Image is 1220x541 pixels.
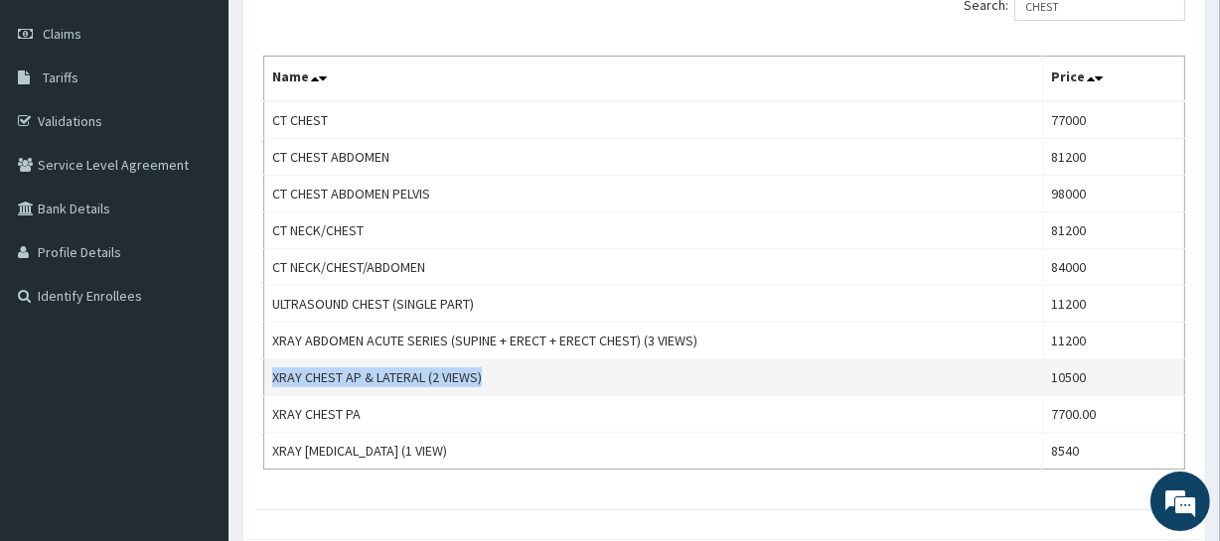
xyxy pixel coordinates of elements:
[264,249,1043,286] td: CT NECK/CHEST/ABDOMEN
[264,359,1043,396] td: XRAY CHEST AP & LATERAL (2 VIEWS)
[1043,323,1185,359] td: 11200
[10,343,379,413] textarea: Type your message and hit 'Enter'
[264,57,1043,102] th: Name
[326,10,374,58] div: Minimize live chat window
[1043,396,1185,433] td: 7700.00
[1043,57,1185,102] th: Price
[43,68,78,86] span: Tariffs
[264,139,1043,176] td: CT CHEST ABDOMEN
[264,286,1043,323] td: ULTRASOUND CHEST (SINGLE PART)
[264,176,1043,212] td: CT CHEST ABDOMEN PELVIS
[43,25,81,43] span: Claims
[1043,433,1185,470] td: 8540
[264,212,1043,249] td: CT NECK/CHEST
[1043,359,1185,396] td: 10500
[1043,286,1185,323] td: 11200
[1043,249,1185,286] td: 84000
[264,323,1043,359] td: XRAY ABDOMEN ACUTE SERIES (SUPINE + ERECT + ERECT CHEST) (3 VIEWS)
[115,151,274,351] span: We're online!
[264,396,1043,433] td: XRAY CHEST PA
[1043,176,1185,212] td: 98000
[1043,139,1185,176] td: 81200
[264,433,1043,470] td: XRAY [MEDICAL_DATA] (1 VIEW)
[264,101,1043,139] td: CT CHEST
[37,99,80,149] img: d_794563401_company_1708531726252_794563401
[1043,212,1185,249] td: 81200
[103,111,334,137] div: Chat with us now
[1043,101,1185,139] td: 77000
